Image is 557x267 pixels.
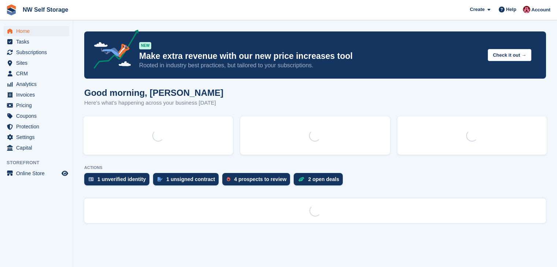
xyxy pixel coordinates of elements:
img: verify_identity-adf6edd0f0f0b5bbfe63781bf79b02c33cf7c696d77639b501bdc392416b5a36.svg [89,177,94,181]
p: Rooted in industry best practices, but tailored to your subscriptions. [139,61,482,69]
a: NW Self Storage [20,4,71,16]
button: Check it out → [488,49,531,61]
a: menu [4,37,69,47]
p: Here's what's happening across your business [DATE] [84,99,223,107]
img: prospect-51fa495bee0391a8d652442698ab0144808aea92771e9ea1ae160a38d050c398.svg [227,177,230,181]
a: menu [4,143,69,153]
div: 2 open deals [308,176,339,182]
a: 2 open deals [294,173,346,189]
a: menu [4,132,69,142]
span: Online Store [16,168,60,178]
a: menu [4,121,69,132]
span: Pricing [16,100,60,110]
a: menu [4,111,69,121]
span: CRM [16,68,60,79]
img: deal-1b604bf984904fb50ccaf53a9ad4b4a5d6e5aea283cecdc64d6e3604feb123c2.svg [298,177,304,182]
span: Home [16,26,60,36]
span: Tasks [16,37,60,47]
a: menu [4,58,69,68]
p: Make extra revenue with our new price increases tool [139,51,482,61]
span: Create [470,6,484,13]
a: 1 unsigned contract [153,173,222,189]
div: 1 unsigned contract [166,176,215,182]
img: contract_signature_icon-13c848040528278c33f63329250d36e43548de30e8caae1d1a13099fd9432cc5.svg [157,177,163,181]
span: Subscriptions [16,47,60,57]
a: menu [4,168,69,178]
a: menu [4,26,69,36]
span: Sites [16,58,60,68]
img: price-adjustments-announcement-icon-8257ccfd72463d97f412b2fc003d46551f7dbcb40ab6d574587a9cd5c0d94... [88,30,139,71]
a: 4 prospects to review [222,173,294,189]
span: Account [531,6,550,14]
div: NEW [139,42,151,49]
img: Josh Vines [523,6,530,13]
a: menu [4,47,69,57]
h1: Good morning, [PERSON_NAME] [84,88,223,98]
span: Capital [16,143,60,153]
span: Invoices [16,90,60,100]
a: menu [4,68,69,79]
span: Settings [16,132,60,142]
div: 4 prospects to review [234,176,286,182]
a: menu [4,79,69,89]
span: Analytics [16,79,60,89]
span: Coupons [16,111,60,121]
span: Storefront [7,159,73,166]
a: menu [4,100,69,110]
a: menu [4,90,69,100]
a: Preview store [60,169,69,178]
a: 1 unverified identity [84,173,153,189]
img: stora-icon-8386f47178a22dfd0bd8f6a31ec36ba5ce8667c1dd55bd0f319d3a0aa187defe.svg [6,4,17,15]
span: Protection [16,121,60,132]
span: Help [506,6,516,13]
div: 1 unverified identity [97,176,146,182]
p: ACTIONS [84,165,546,170]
